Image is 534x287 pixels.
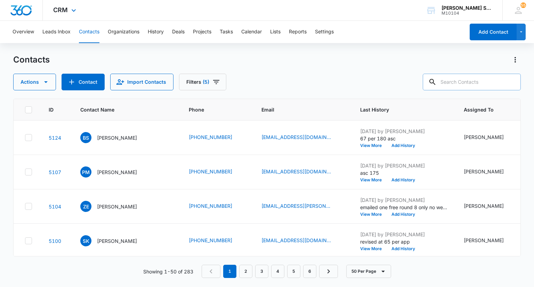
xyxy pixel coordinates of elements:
[189,202,232,210] a: [PHONE_NUMBER]
[189,202,245,211] div: Phone - (630) 303-0616 - Select to Edit Field
[346,265,391,278] button: 50 Per Page
[442,11,492,16] div: account id
[464,168,516,176] div: Assigned To - Ted DiMayo - Select to Edit Field
[360,178,387,182] button: View More
[360,135,447,142] p: 67 per 180 asc
[271,265,284,278] a: Page 4
[49,169,61,175] a: Navigate to contact details page for Patty Mann
[189,237,245,245] div: Phone - (312) 684-7474 - Select to Edit Field
[360,212,387,216] button: View More
[289,21,307,43] button: Reports
[189,168,245,176] div: Phone - (630) 476-1092 - Select to Edit Field
[80,235,91,246] span: Sk
[223,265,236,278] em: 1
[261,133,331,141] a: [EMAIL_ADDRESS][DOMAIN_NAME]
[202,265,338,278] nav: Pagination
[464,133,504,141] div: [PERSON_NAME]
[42,21,71,43] button: Leads Inbox
[464,106,506,113] span: Assigned To
[360,169,447,177] p: asc 175
[360,204,447,211] p: emailed one free round 8 only no weed control, new seed down. 2026 vb 1-8 72 per free grub,
[189,237,232,244] a: [PHONE_NUMBER]
[303,265,316,278] a: Page 6
[270,21,281,43] button: Lists
[442,5,492,11] div: account name
[239,265,252,278] a: Page 2
[261,237,343,245] div: Email - vsampathkumar1988@gmail.com - Select to Edit Field
[387,143,420,148] button: Add History
[80,201,149,212] div: Contact Name - Zach Eilers - Select to Edit Field
[464,202,504,210] div: [PERSON_NAME]
[53,6,68,14] span: CRM
[193,21,211,43] button: Projects
[464,168,504,175] div: [PERSON_NAME]
[80,201,91,212] span: ZE
[49,135,61,141] a: Navigate to contact details page for Bharat Shah
[189,133,245,142] div: Phone - (630) 803-5203 - Select to Edit Field
[220,21,233,43] button: Tasks
[62,74,105,90] button: Add Contact
[261,202,331,210] a: [EMAIL_ADDRESS][PERSON_NAME][DOMAIN_NAME]
[148,21,164,43] button: History
[241,21,262,43] button: Calendar
[49,204,61,210] a: Navigate to contact details page for Zach Eilers
[189,106,235,113] span: Phone
[97,203,137,210] p: [PERSON_NAME]
[255,265,268,278] a: Page 3
[13,74,56,90] button: Actions
[13,55,50,65] h1: Contacts
[520,2,526,8] span: 55
[97,134,137,141] p: [PERSON_NAME]
[261,106,333,113] span: Email
[520,2,526,8] div: notifications count
[261,237,331,244] a: [EMAIL_ADDRESS][DOMAIN_NAME]
[360,106,437,113] span: Last History
[360,143,387,148] button: View More
[423,74,521,90] input: Search Contacts
[79,21,99,43] button: Contacts
[360,247,387,251] button: View More
[261,133,343,142] div: Email - bshahcpa1@gmail.com - Select to Edit Field
[80,132,149,143] div: Contact Name - Bharat Shah - Select to Edit Field
[387,247,420,251] button: Add History
[80,106,162,113] span: Contact Name
[510,54,521,65] button: Actions
[464,237,516,245] div: Assigned To - Ted DiMayo - Select to Edit Field
[80,166,91,178] span: PM
[315,21,334,43] button: Settings
[203,80,209,84] span: (5)
[80,166,149,178] div: Contact Name - Patty Mann - Select to Edit Field
[261,168,331,175] a: [EMAIL_ADDRESS][DOMAIN_NAME]
[179,74,226,90] button: Filters
[319,265,338,278] a: Next Page
[97,169,137,176] p: [PERSON_NAME]
[360,238,447,245] p: revised at 65 per app
[97,237,137,245] p: [PERSON_NAME]
[360,128,447,135] p: [DATE] by [PERSON_NAME]
[387,212,420,216] button: Add History
[80,132,91,143] span: BS
[80,235,149,246] div: Contact Name - Sampath kumar Vempali - Select to Edit Field
[261,202,343,211] div: Email - zach.eilers@gmail.com - Select to Edit Field
[287,265,300,278] a: Page 5
[189,168,232,175] a: [PHONE_NUMBER]
[261,168,343,176] div: Email - pjomann@gmail.com - Select to Edit Field
[49,106,54,113] span: ID
[143,268,193,275] p: Showing 1-50 of 283
[464,133,516,142] div: Assigned To - Ted DiMayo - Select to Edit Field
[108,21,139,43] button: Organizations
[470,24,517,40] button: Add Contact
[13,21,34,43] button: Overview
[360,231,447,238] p: [DATE] by [PERSON_NAME]
[49,238,61,244] a: Navigate to contact details page for Sampath kumar Vempali
[360,162,447,169] p: [DATE] by [PERSON_NAME]
[110,74,173,90] button: Import Contacts
[360,196,447,204] p: [DATE] by [PERSON_NAME]
[387,178,420,182] button: Add History
[189,133,232,141] a: [PHONE_NUMBER]
[464,237,504,244] div: [PERSON_NAME]
[172,21,185,43] button: Deals
[464,202,516,211] div: Assigned To - Ted DiMayo - Select to Edit Field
